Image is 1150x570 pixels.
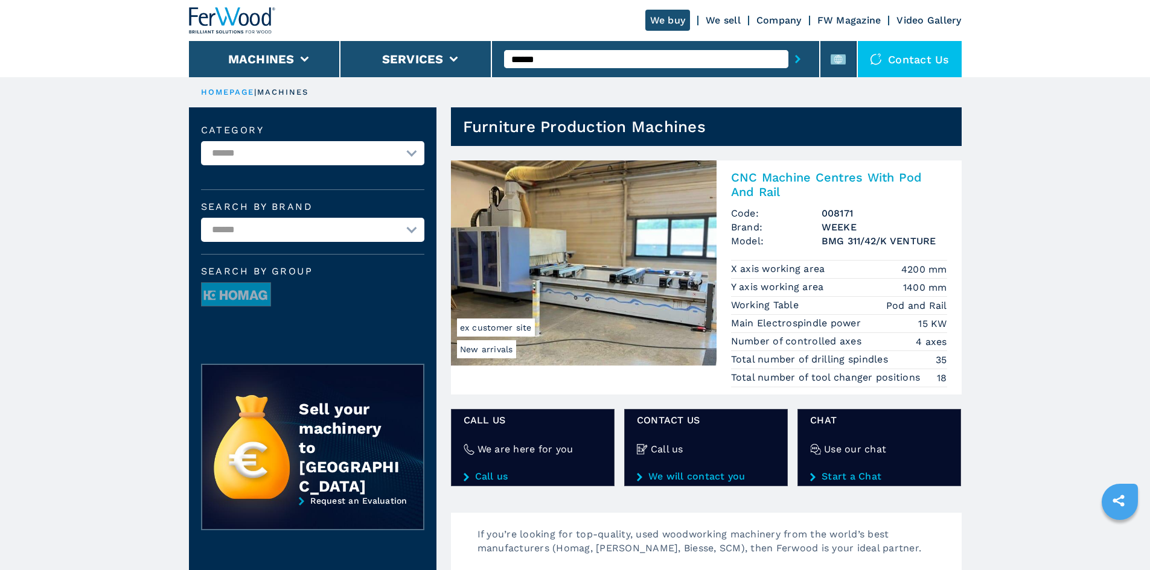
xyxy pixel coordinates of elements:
span: Brand: [731,220,822,234]
em: 4200 mm [901,262,947,276]
a: We buy [645,10,691,31]
span: Chat [810,413,948,427]
em: 18 [937,371,947,385]
span: Model: [731,234,822,248]
div: Contact us [858,41,962,77]
img: CNC Machine Centres With Pod And Rail WEEKE BMG 311/42/K VENTURE [451,160,717,366]
p: X axis working area [731,262,828,276]
div: Sell your machinery to [GEOGRAPHIC_DATA] [299,399,399,496]
img: Call us [637,444,648,455]
label: Search by brand [201,202,424,212]
span: ex customer site [457,318,535,337]
em: Pod and Rail [886,299,947,312]
span: CONTACT US [637,413,775,427]
a: Call us [464,471,602,482]
em: 1400 mm [903,280,947,294]
a: Start a Chat [810,471,948,482]
a: sharethis [1104,486,1134,516]
p: Main Electrospindle power [731,317,864,330]
a: We will contact you [637,471,775,482]
p: Total number of tool changer positions [731,371,924,384]
h3: 008171 [822,206,947,220]
a: Request an Evaluation [201,496,424,539]
p: Y axis working area [731,280,827,294]
button: Machines [228,52,295,66]
h4: Call us [651,442,683,456]
span: Code: [731,206,822,220]
a: HOMEPAGE [201,87,255,97]
img: Use our chat [810,444,821,455]
p: Total number of drilling spindles [731,353,892,366]
span: Search by group [201,267,424,276]
img: We are here for you [464,444,474,455]
iframe: Chat [1099,516,1141,561]
img: Contact us [870,53,882,65]
a: Company [756,14,802,26]
h3: WEEKE [822,220,947,234]
p: Number of controlled axes [731,335,865,348]
h4: We are here for you [478,442,573,456]
span: Call us [464,413,602,427]
em: 35 [936,353,947,367]
span: | [254,87,257,97]
p: machines [257,87,309,98]
h3: BMG 311/42/K VENTURE [822,234,947,248]
h4: Use our chat [824,442,886,456]
a: Video Gallery [896,14,961,26]
h2: CNC Machine Centres With Pod And Rail [731,170,947,199]
a: We sell [706,14,741,26]
em: 4 axes [916,335,947,349]
a: CNC Machine Centres With Pod And Rail WEEKE BMG 311/42/K VENTURENew arrivalsex customer siteCNC M... [451,160,962,394]
a: FW Magazine [817,14,881,26]
h1: Furniture Production Machines [463,117,706,136]
img: Ferwood [189,7,276,34]
img: image [202,283,270,307]
label: Category [201,125,424,135]
button: submit-button [788,45,807,73]
p: If you’re looking for top-quality, used woodworking machinery from the world’s best manufacturers... [465,527,962,567]
span: New arrivals [457,340,516,358]
button: Services [382,52,444,66]
em: 15 KW [918,317,947,331]
p: Working Table [731,299,802,312]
